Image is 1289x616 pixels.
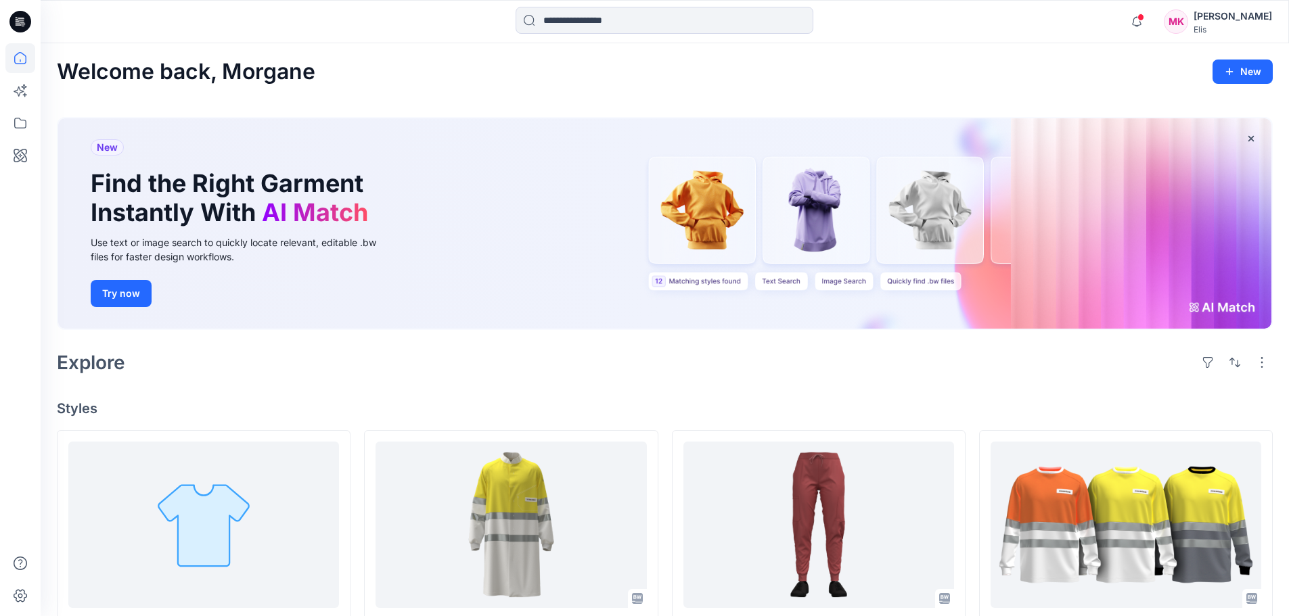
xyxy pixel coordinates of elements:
[91,280,152,307] button: Try now
[57,352,125,373] h2: Explore
[68,442,339,609] a: H748
[91,169,375,227] h1: Find the Right Garment Instantly With
[683,442,954,609] a: TRWOMANHEALTHCARE
[1194,24,1272,34] div: Elis
[1194,8,1272,24] div: [PERSON_NAME]
[991,442,1261,609] a: FERRERO_T-shirt_Men
[57,400,1273,417] h4: Styles
[57,60,315,85] h2: Welcome back, Morgane
[376,442,646,609] a: FERRERO_Coat_Foodindustry_Men
[1164,9,1188,34] div: MK
[1213,60,1273,84] button: New
[262,197,368,227] span: AI Match
[97,139,118,156] span: New
[91,235,395,264] div: Use text or image search to quickly locate relevant, editable .bw files for faster design workflows.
